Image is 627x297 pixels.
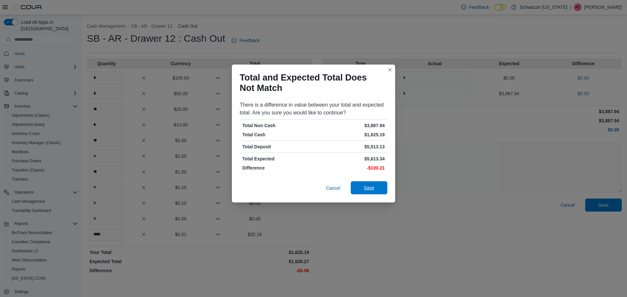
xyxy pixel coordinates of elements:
[240,72,382,93] h1: Total and Expected Total Does Not Match
[240,101,387,117] div: There is a difference in value between your total and expected total. Are you sure you would like...
[315,165,385,171] p: -$100.21
[242,122,312,129] p: Total Non Cash
[364,185,374,191] span: Save
[242,143,312,150] p: Total Deposit
[315,143,385,150] p: $5,513.13
[323,182,343,195] button: Cancel
[242,131,312,138] p: Total Cash
[315,122,385,129] p: $3,887.94
[315,156,385,162] p: $5,613.34
[242,165,312,171] p: Difference
[242,156,312,162] p: Total Expected
[351,181,387,194] button: Save
[386,66,394,74] button: Closes this modal window
[326,185,340,191] span: Cancel
[315,131,385,138] p: $1,625.19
